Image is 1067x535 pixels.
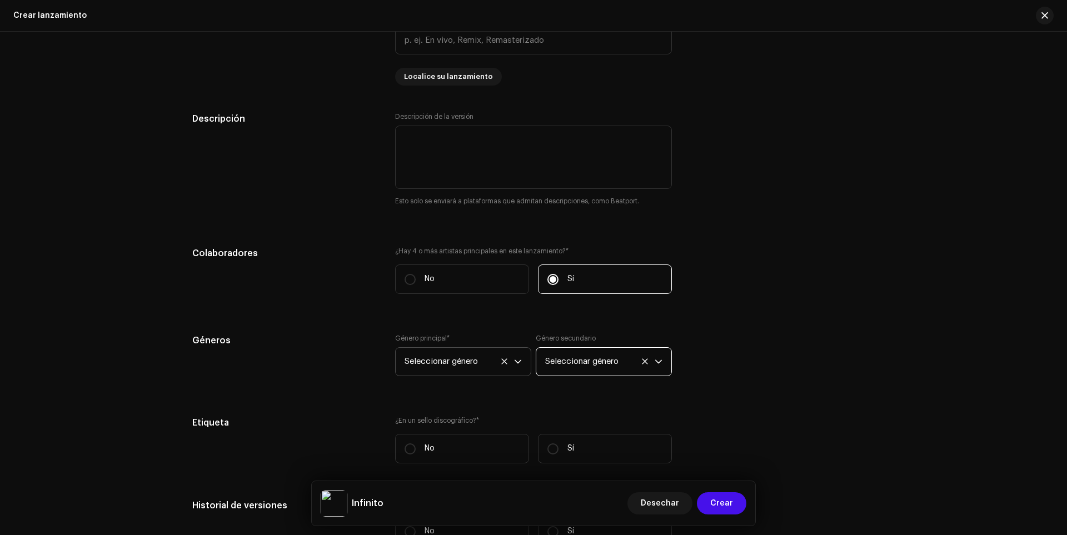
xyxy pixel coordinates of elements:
div: disparador desplegable [655,348,662,376]
font: Colaboradores [192,249,258,258]
font: Etiqueta [192,418,229,427]
button: Desechar [627,492,692,514]
div: disparador desplegable [514,348,522,376]
span: Afrobeats [405,348,514,376]
font: Sí [567,527,574,535]
font: No [425,275,435,283]
button: Crear [697,492,746,514]
font: ¿En un sello discográfico? [395,417,476,424]
font: Infinito [352,499,383,508]
font: Historial de versiones [192,501,287,510]
font: Desechar [641,499,679,507]
font: Crear [710,499,733,507]
font: ¿Hay 4 o más artistas principales en este lanzamiento? [395,248,566,254]
font: Localice su lanzamiento [404,73,493,80]
font: Sí [567,444,574,452]
input: p. ej. En vivo, Remix, Remasterizado [395,26,672,54]
span: Praise & Worship [545,348,655,376]
font: No [425,527,435,535]
font: Descripción [192,114,245,123]
font: Seleccionar género [405,357,478,366]
h5: Infinito [352,497,383,510]
img: 2499fdce-12ff-4af5-96f3-d691bf745d4c [321,490,347,517]
font: Seleccionar género [545,357,619,366]
button: Localice su lanzamiento [395,68,502,86]
font: Género principal [395,335,447,342]
font: Descripción de la versión [395,113,473,120]
font: Sí [567,275,574,283]
font: No [425,444,435,452]
font: Esto solo se enviará a plataformas que admitan descripciones, como Beatport. [395,198,639,204]
font: Géneros [192,336,231,345]
font: Género secundario [536,335,596,342]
